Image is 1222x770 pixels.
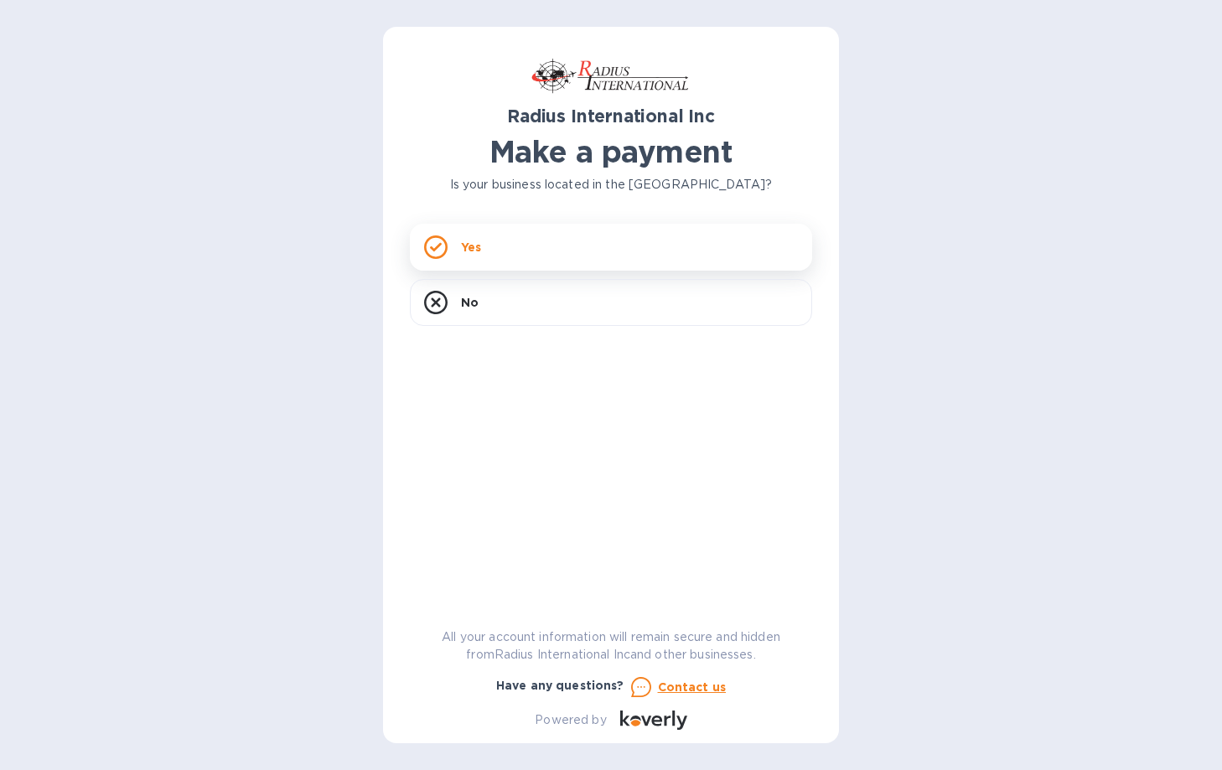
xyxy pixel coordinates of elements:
p: Yes [461,239,481,256]
p: Is your business located in the [GEOGRAPHIC_DATA]? [410,176,812,194]
b: Radius International Inc [507,106,715,127]
b: Have any questions? [496,679,624,692]
p: All your account information will remain secure and hidden from Radius International Inc and othe... [410,628,812,664]
h1: Make a payment [410,134,812,169]
p: No [461,294,479,311]
u: Contact us [658,680,727,694]
p: Powered by [535,711,606,729]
